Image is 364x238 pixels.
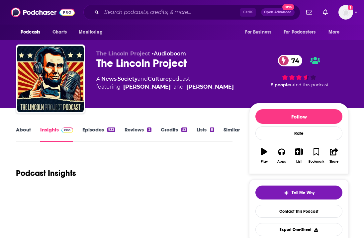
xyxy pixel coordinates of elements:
span: rated this podcast [290,82,328,87]
button: open menu [279,26,325,39]
a: Show notifications dropdown [320,7,330,18]
div: Apps [277,160,286,164]
button: open menu [16,26,49,39]
span: Tell Me Why [292,190,315,196]
a: Audioboom [154,50,186,57]
div: Rate [255,126,342,140]
a: Reviews2 [125,126,151,142]
div: 8 [210,127,214,132]
div: 2 [147,127,151,132]
span: Logged in as calellac [338,5,353,20]
a: Charts [48,26,71,39]
span: For Business [245,28,271,37]
button: open menu [324,26,348,39]
a: 74 [278,55,303,66]
div: Bookmark [309,160,324,164]
img: tell me why sparkle [284,190,289,196]
button: List [290,144,308,168]
button: Export One-Sheet [255,223,342,236]
span: featuring [96,83,234,91]
a: Culture [148,76,169,82]
button: open menu [240,26,280,39]
a: Credits52 [161,126,187,142]
a: Lists8 [197,126,214,142]
a: Contact This Podcast [255,205,342,218]
span: Ctrl K [240,8,256,17]
a: About [16,126,31,142]
span: More [328,28,340,37]
div: Play [261,160,268,164]
span: • [152,50,186,57]
h1: Podcast Insights [16,168,76,178]
svg: Add a profile image [348,5,353,10]
span: 8 people [271,82,290,87]
button: Show profile menu [338,5,353,20]
input: Search podcasts, credits, & more... [102,7,240,18]
span: and [173,83,184,91]
div: 74 8 peoplerated this podcast [249,50,349,92]
div: 52 [181,127,187,132]
img: The Lincoln Project [17,46,84,112]
a: Society [118,76,137,82]
span: Monitoring [79,28,102,37]
div: Share [329,160,338,164]
button: Follow [255,109,342,124]
button: Play [255,144,273,168]
div: List [296,160,302,164]
a: News [101,76,117,82]
div: 932 [107,127,115,132]
a: [PERSON_NAME] [186,83,234,91]
span: Podcasts [21,28,40,37]
span: New [282,4,294,10]
div: Search podcasts, credits, & more... [83,5,300,20]
span: , [117,76,118,82]
span: The Lincoln Project [96,50,150,57]
span: 74 [285,55,303,66]
button: open menu [74,26,111,39]
button: Bookmark [308,144,325,168]
span: and [137,76,148,82]
span: Open Advanced [264,11,292,14]
button: tell me why sparkleTell Me Why [255,186,342,199]
span: For Podcasters [284,28,316,37]
button: Open AdvancedNew [261,8,295,16]
a: Episodes932 [82,126,115,142]
div: A podcast [96,75,234,91]
button: Apps [273,144,290,168]
a: InsightsPodchaser Pro [40,126,73,142]
img: Podchaser - Follow, Share and Rate Podcasts [11,6,75,19]
button: Share [325,144,342,168]
img: Podchaser Pro [61,127,73,133]
a: Show notifications dropdown [304,7,315,18]
span: Charts [52,28,67,37]
a: [PERSON_NAME] [123,83,171,91]
img: User Profile [338,5,353,20]
a: Similar [224,126,240,142]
